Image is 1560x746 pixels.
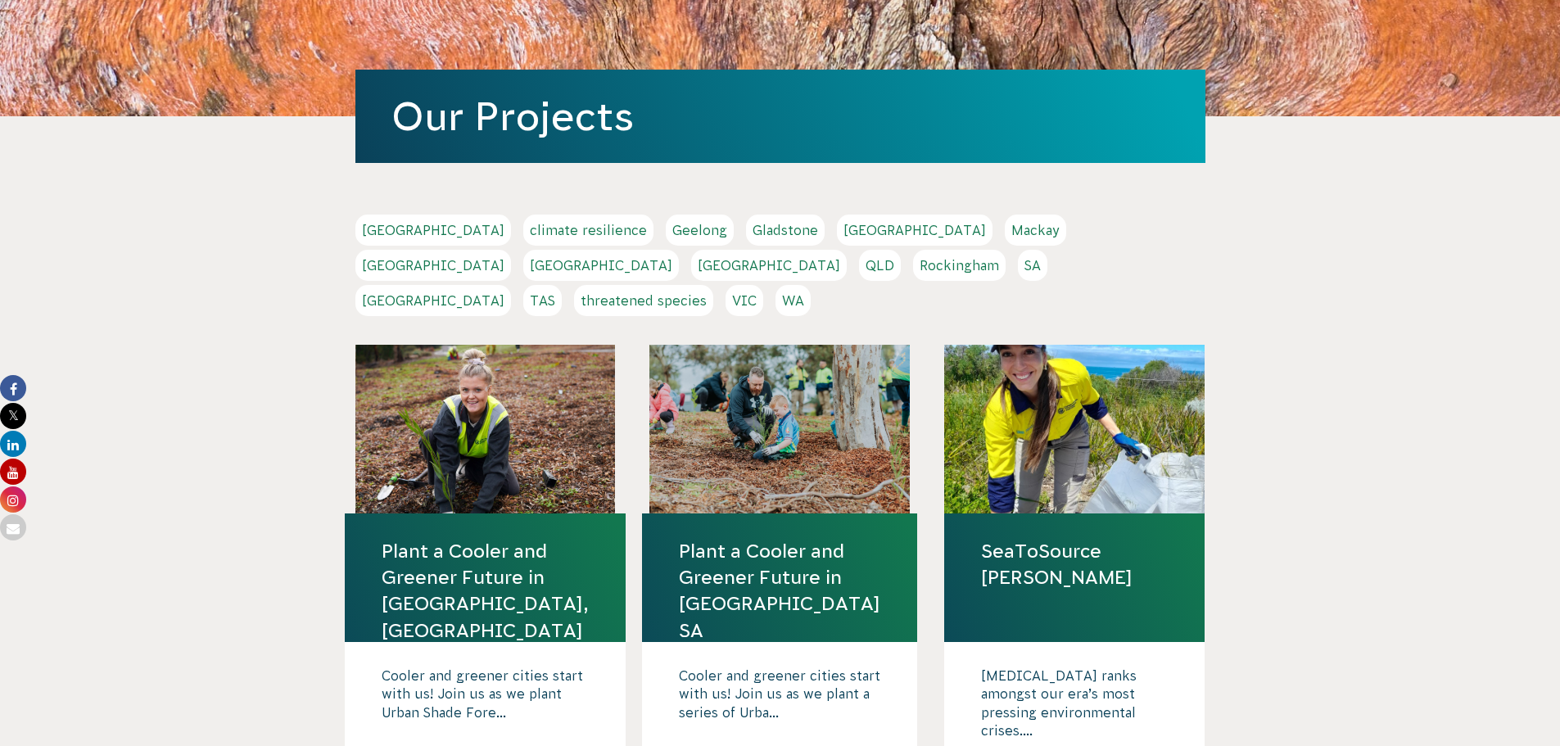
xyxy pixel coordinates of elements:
a: SA [1018,250,1047,281]
a: [GEOGRAPHIC_DATA] [691,250,847,281]
a: threatened species [574,285,713,316]
a: [GEOGRAPHIC_DATA] [355,250,511,281]
a: Our Projects [391,94,634,138]
a: [GEOGRAPHIC_DATA] [837,215,993,246]
a: Plant a Cooler and Greener Future in [GEOGRAPHIC_DATA], [GEOGRAPHIC_DATA] [382,538,589,644]
a: [GEOGRAPHIC_DATA] [355,215,511,246]
a: Rockingham [913,250,1006,281]
a: QLD [859,250,901,281]
a: [GEOGRAPHIC_DATA] [355,285,511,316]
a: climate resilience [523,215,653,246]
a: TAS [523,285,562,316]
a: Mackay [1005,215,1066,246]
a: VIC [726,285,763,316]
a: WA [775,285,811,316]
a: SeaToSource [PERSON_NAME] [981,538,1168,590]
a: Geelong [666,215,734,246]
a: Gladstone [746,215,825,246]
a: [GEOGRAPHIC_DATA] [523,250,679,281]
a: Plant a Cooler and Greener Future in [GEOGRAPHIC_DATA] SA [679,538,880,644]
